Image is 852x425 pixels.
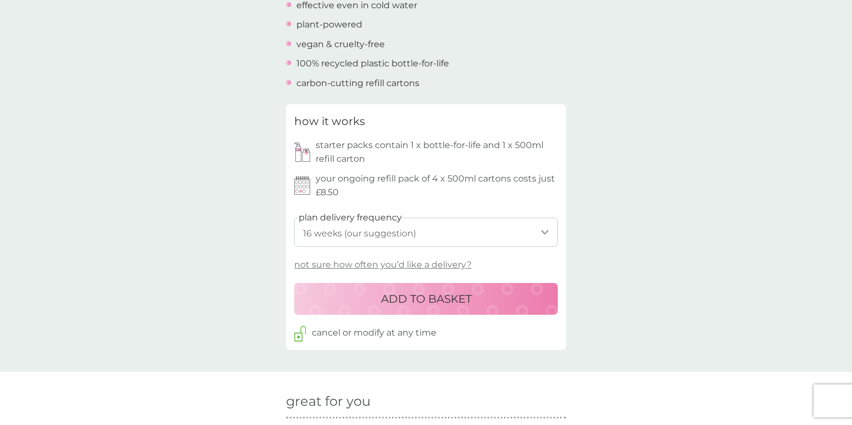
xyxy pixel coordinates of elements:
h3: how it works [294,112,365,130]
button: ADD TO BASKET [294,283,558,315]
p: your ongoing refill pack of 4 x 500ml cartons costs just £8.50 [316,172,558,200]
p: vegan & cruelty-free [296,37,385,52]
p: starter packs contain 1 x bottle-for-life and 1 x 500ml refill carton [316,138,558,166]
p: carbon-cutting refill cartons [296,76,419,90]
p: plant-powered [296,18,362,32]
p: not sure how often you’d like a delivery? [294,258,472,272]
p: ADD TO BASKET [381,290,472,308]
p: 100% recycled plastic bottle-for-life [296,56,449,71]
h2: great for you [286,394,566,410]
p: cancel or modify at any time [312,326,436,340]
label: plan delivery frequency [299,211,402,225]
